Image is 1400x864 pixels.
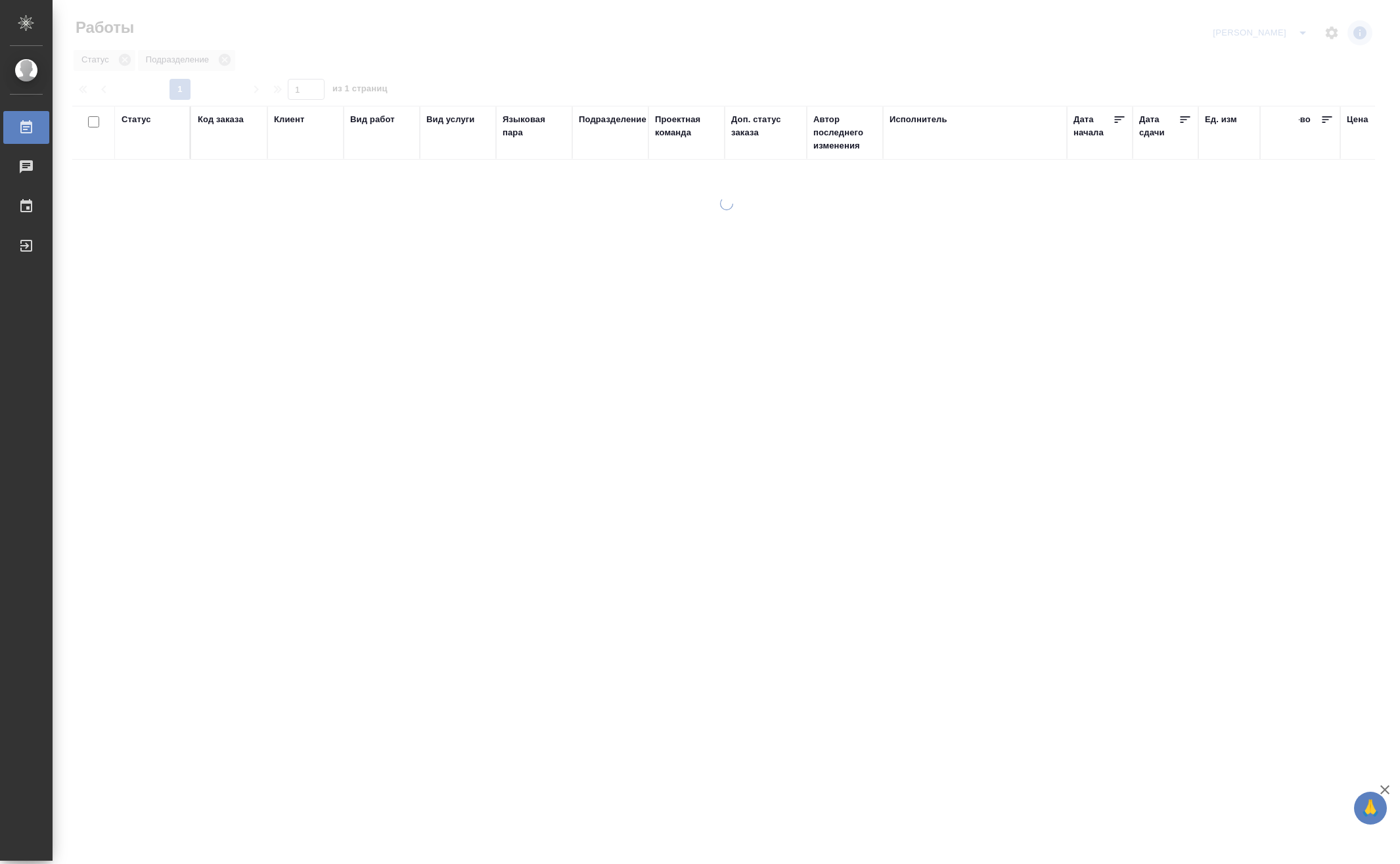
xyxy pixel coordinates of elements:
[1347,113,1368,126] div: Цена
[350,113,395,126] div: Вид работ
[426,113,475,126] div: Вид услуги
[813,113,876,152] div: Автор последнего изменения
[655,113,718,139] div: Проектная команда
[890,113,947,126] div: Исполнитель
[1139,113,1179,139] div: Дата сдачи
[1354,792,1387,825] button: 🙏
[1359,794,1382,822] span: 🙏
[122,113,151,126] div: Статус
[274,113,304,126] div: Клиент
[1205,113,1237,126] div: Ед. изм
[731,113,800,139] div: Доп. статус заказа
[198,113,244,126] div: Код заказа
[503,113,566,139] div: Языковая пара
[1073,113,1113,139] div: Дата начала
[579,113,646,126] div: Подразделение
